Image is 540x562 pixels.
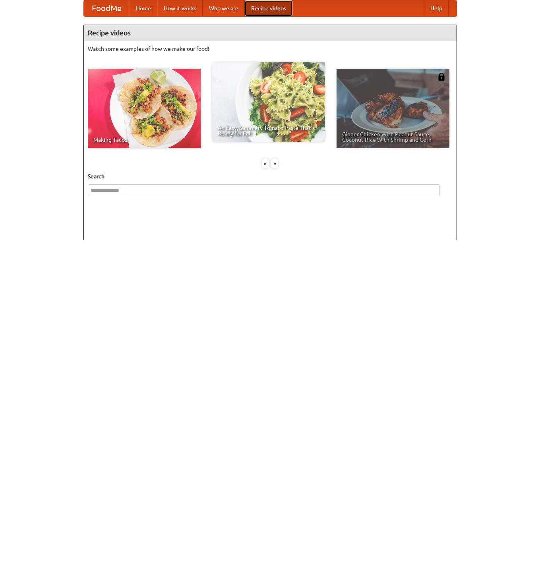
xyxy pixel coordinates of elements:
a: Recipe videos [245,0,292,16]
a: An Easy, Summery Tomato Pasta That's Ready for Fall [212,62,325,142]
span: An Easy, Summery Tomato Pasta That's Ready for Fall [218,125,319,136]
a: Who we are [203,0,245,16]
img: 483408.png [437,73,445,81]
a: Help [424,0,449,16]
h5: Search [88,172,453,180]
span: Making Tacos [93,137,195,143]
a: Making Tacos [88,69,201,148]
div: » [271,158,278,168]
a: Home [130,0,157,16]
p: Watch some examples of how we make our food! [88,45,453,53]
a: FoodMe [84,0,130,16]
a: How it works [157,0,203,16]
div: « [262,158,269,168]
h4: Recipe videos [84,25,457,41]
